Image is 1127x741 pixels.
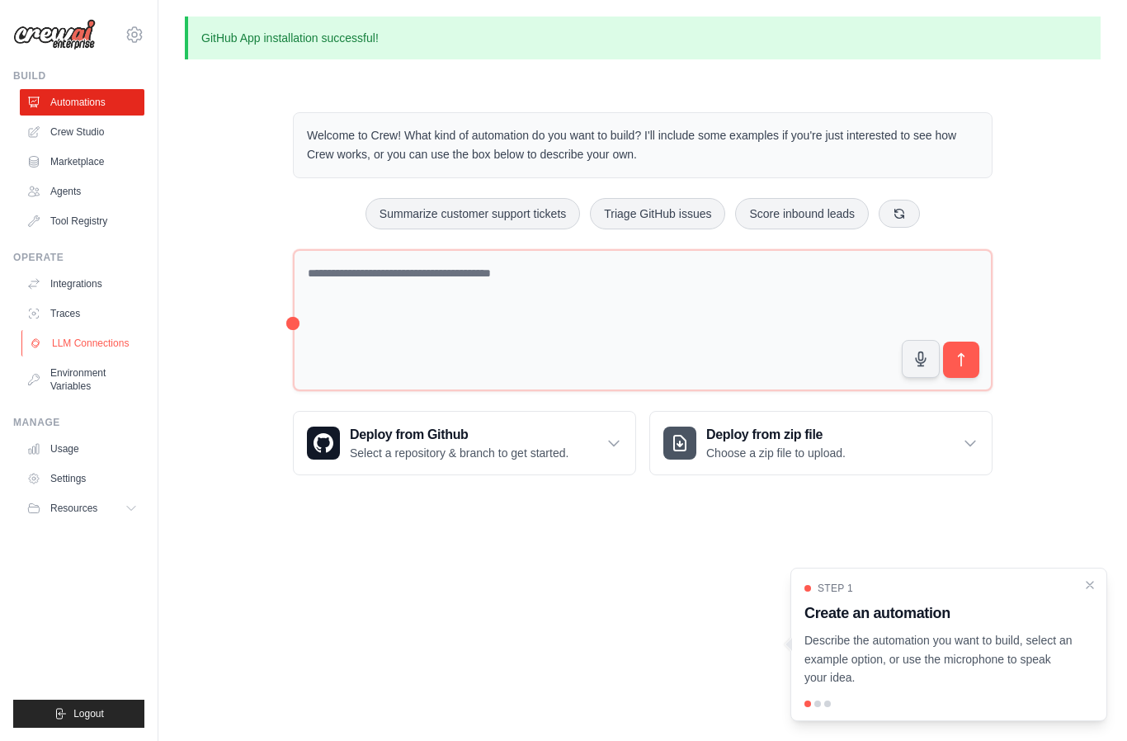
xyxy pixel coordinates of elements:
div: Build [13,69,144,83]
a: LLM Connections [21,330,146,356]
p: GitHub App installation successful! [185,17,1101,59]
a: Integrations [20,271,144,297]
a: Traces [20,300,144,327]
p: Welcome to Crew! What kind of automation do you want to build? I'll include some examples if you'... [307,126,978,164]
a: Marketplace [20,149,144,175]
button: Score inbound leads [735,198,869,229]
p: Describe the automation you want to build, select an example option, or use the microphone to spe... [804,631,1073,687]
a: Tool Registry [20,208,144,234]
button: Triage GitHub issues [590,198,725,229]
a: Settings [20,465,144,492]
a: Environment Variables [20,360,144,399]
button: Close walkthrough [1083,578,1096,592]
span: Step 1 [818,582,853,595]
h3: Deploy from zip file [706,425,846,445]
p: Choose a zip file to upload. [706,445,846,461]
a: Crew Studio [20,119,144,145]
button: Summarize customer support tickets [365,198,580,229]
img: Logo [13,19,96,50]
button: Logout [13,700,144,728]
a: Usage [20,436,144,462]
button: Resources [20,495,144,522]
p: Select a repository & branch to get started. [350,445,568,461]
div: Operate [13,251,144,264]
div: Manage [13,416,144,429]
a: Automations [20,89,144,116]
h3: Create an automation [804,602,1073,625]
span: Resources [50,502,97,515]
h3: Deploy from Github [350,425,568,445]
a: Agents [20,178,144,205]
iframe: Chat Widget [1044,662,1127,741]
span: Logout [73,707,104,720]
